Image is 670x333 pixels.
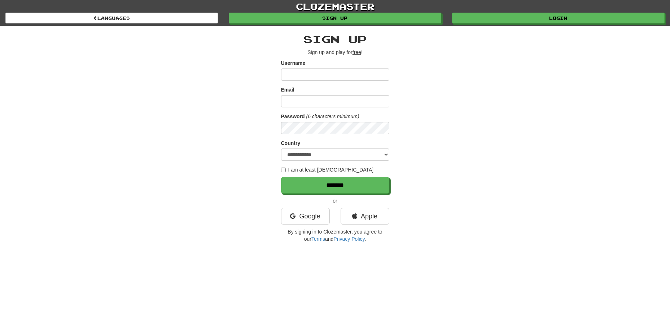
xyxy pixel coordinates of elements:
[311,236,325,242] a: Terms
[352,49,361,55] u: free
[281,86,294,93] label: Email
[281,228,389,243] p: By signing in to Clozemaster, you agree to our and .
[333,236,364,242] a: Privacy Policy
[281,33,389,45] h2: Sign up
[281,197,389,204] p: or
[452,13,665,23] a: Login
[281,49,389,56] p: Sign up and play for !
[306,114,359,119] em: (6 characters minimum)
[281,208,330,225] a: Google
[281,168,286,172] input: I am at least [DEMOGRAPHIC_DATA]
[281,113,305,120] label: Password
[281,139,301,147] label: Country
[229,13,441,23] a: Sign up
[281,166,374,173] label: I am at least [DEMOGRAPHIC_DATA]
[5,13,218,23] a: Languages
[341,208,389,225] a: Apple
[281,59,306,67] label: Username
